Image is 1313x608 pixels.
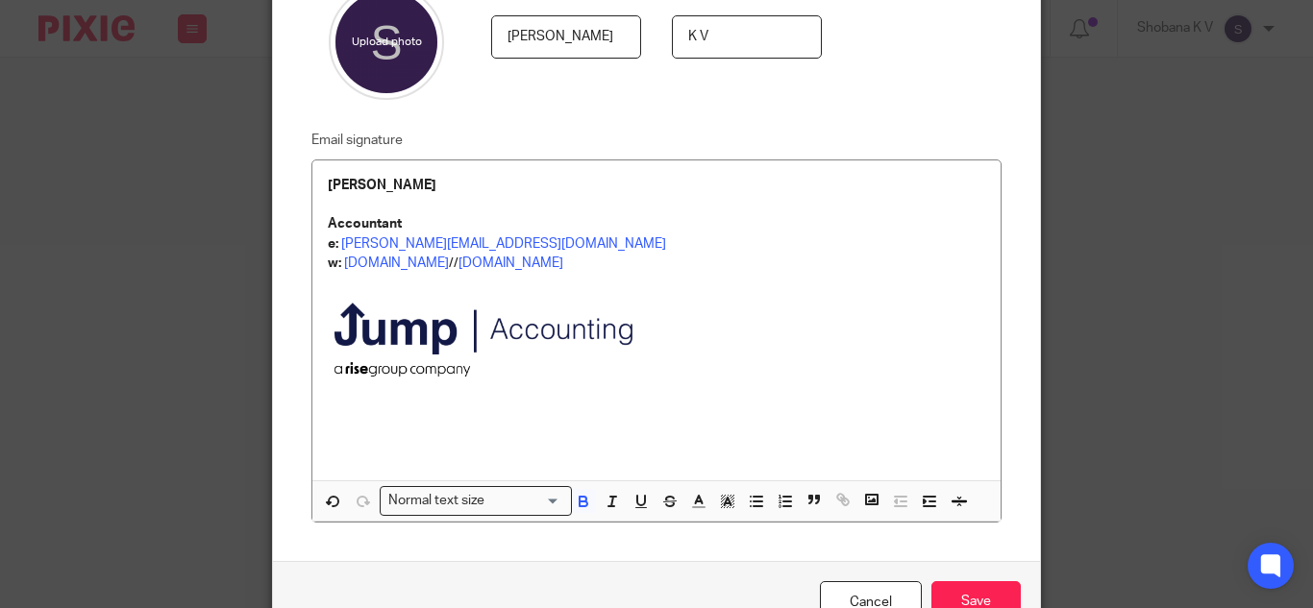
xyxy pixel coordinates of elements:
strong: [PERSON_NAME] [328,179,436,192]
div: Search for option [380,486,572,516]
strong: Accountant [328,217,402,231]
a: [DOMAIN_NAME] [344,256,449,270]
strong: w: [328,256,341,270]
input: Search for option [491,491,560,511]
p: // [328,254,985,273]
img: Image [328,273,654,412]
a: [PERSON_NAME][EMAIL_ADDRESS][DOMAIN_NAME] [341,237,666,251]
label: Email signature [311,131,403,150]
span: Normal text size [384,491,489,511]
strong: e: [328,237,338,251]
a: [DOMAIN_NAME] [458,256,563,270]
